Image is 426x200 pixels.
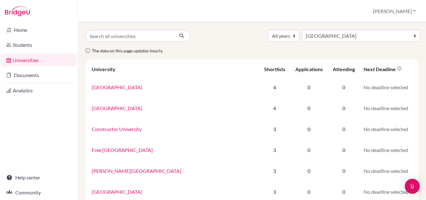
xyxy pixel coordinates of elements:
td: 0 [328,119,360,139]
td: 0 [290,119,328,139]
a: Help center [1,171,76,184]
span: No deadline selected [364,168,408,174]
a: Documents [1,69,76,81]
span: The data on this page updates hourly. [92,48,163,53]
a: Analytics [1,84,76,97]
a: Students [1,39,76,51]
td: 0 [290,139,328,160]
a: Universities [1,54,76,66]
td: 3 [259,160,290,181]
td: 4 [259,98,290,119]
div: Attending [333,66,355,72]
a: [GEOGRAPHIC_DATA] [92,105,142,111]
a: Free [GEOGRAPHIC_DATA] [92,147,153,153]
td: 3 [259,119,290,139]
a: [PERSON_NAME][GEOGRAPHIC_DATA] [92,168,181,174]
span: No deadline selected [364,189,408,195]
td: 0 [290,98,328,119]
td: 0 [328,139,360,160]
td: 0 [290,160,328,181]
td: 0 [328,77,360,98]
button: [PERSON_NAME] [370,5,419,17]
td: 4 [259,77,290,98]
a: [GEOGRAPHIC_DATA] [92,84,142,90]
div: Open Intercom Messenger [405,179,420,194]
th: University [88,62,259,77]
a: Home [1,24,76,36]
td: 0 [328,160,360,181]
div: Next deadline [364,66,402,72]
input: Search all universities [85,30,174,42]
td: 0 [328,98,360,119]
div: Shortlists [264,66,285,72]
td: 3 [259,139,290,160]
a: Community [1,186,76,199]
a: [GEOGRAPHIC_DATA] [92,189,142,195]
span: No deadline selected [364,84,408,90]
td: 0 [290,77,328,98]
a: Constructor University [92,126,142,132]
span: No deadline selected [364,105,408,111]
span: No deadline selected [364,126,408,132]
div: Applications [295,66,323,72]
span: No deadline selected [364,147,408,153]
img: Bridge-U [5,6,30,16]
